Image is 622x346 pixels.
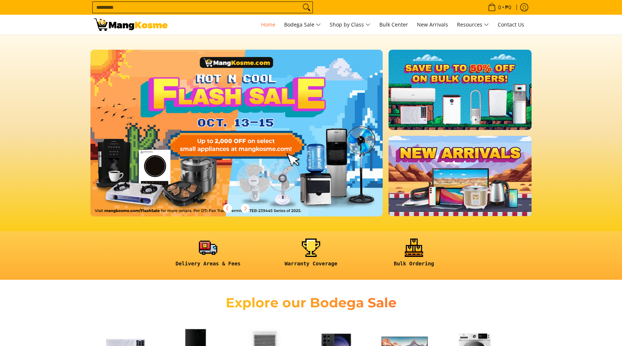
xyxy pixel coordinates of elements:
a: New Arrivals [413,15,452,35]
button: Search [301,2,312,13]
a: <h6><strong>Bulk Ordering</strong></h6> [366,239,462,273]
span: Bulk Center [379,21,408,28]
a: Contact Us [494,15,528,35]
img: Mang Kosme: Your Home Appliances Warehouse Sale Partner! [94,18,168,31]
span: Bodega Sale [284,20,321,29]
a: <h6><strong>Delivery Areas & Fees</strong></h6> [160,239,256,273]
span: 0 [497,5,502,10]
a: <h6><strong>Warranty Coverage</strong></h6> [263,239,359,273]
a: More [90,50,406,228]
span: Shop by Class [330,20,371,29]
span: New Arrivals [417,21,448,28]
button: Next [237,200,253,216]
span: Contact Us [498,21,524,28]
a: Bodega Sale [280,15,325,35]
a: Bulk Center [376,15,412,35]
span: Home [261,21,275,28]
span: Resources [457,20,489,29]
h2: Explore our Bodega Sale [204,294,418,311]
button: Previous [219,200,236,216]
a: Shop by Class [326,15,374,35]
a: Resources [453,15,493,35]
span: ₱0 [504,5,512,10]
span: • [486,3,514,11]
nav: Main Menu [175,15,528,35]
a: Home [257,15,279,35]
